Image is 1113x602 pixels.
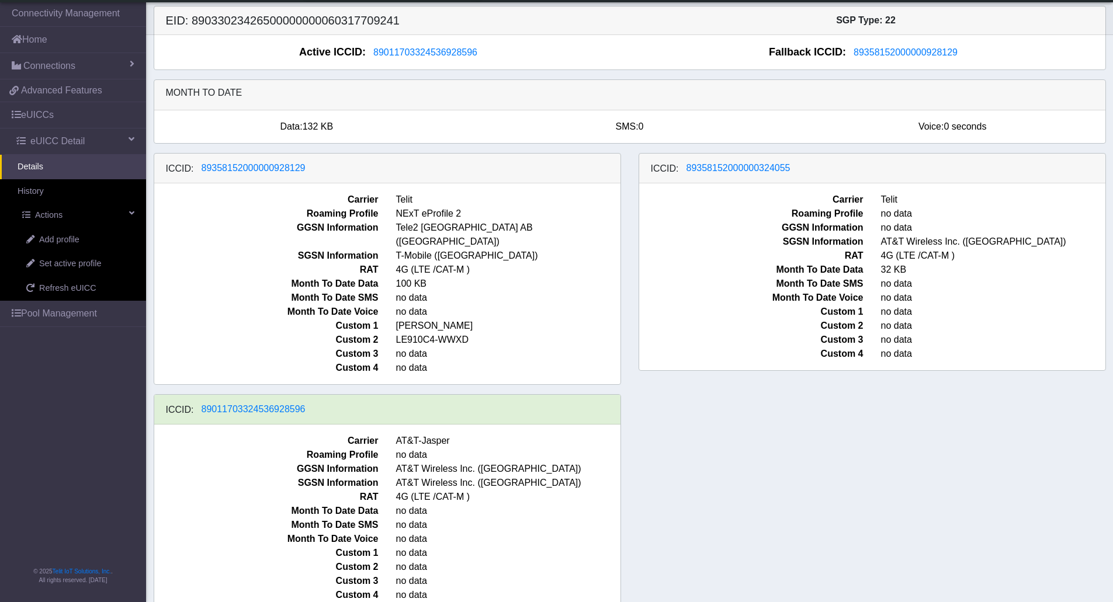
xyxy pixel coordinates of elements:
span: Voice: [918,121,944,131]
span: 89358152000000928129 [854,47,958,57]
a: Refresh eUICC [9,276,146,301]
button: 89011703324536928596 [194,402,313,417]
span: 100 KB [387,277,629,291]
span: Custom 1 [145,319,387,333]
span: no data [387,347,629,361]
span: SGP Type: 22 [836,15,896,25]
span: Data: [280,121,302,131]
span: Month To Date Data [630,263,872,277]
span: 4G (LTE /CAT-M ) [387,490,629,504]
span: no data [387,518,629,532]
button: 89358152000000324055 [679,161,798,176]
span: Carrier [630,193,872,207]
span: Add profile [39,234,79,246]
span: Actions [35,209,63,222]
span: no data [387,504,629,518]
a: Set active profile [9,252,146,276]
span: 0 [639,121,644,131]
span: Tele2 [GEOGRAPHIC_DATA] AB ([GEOGRAPHIC_DATA]) [387,221,629,249]
h6: ICCID: [166,163,194,174]
span: Active ICCID: [299,44,366,60]
span: Connections [23,59,75,73]
span: AT&T Wireless Inc. ([GEOGRAPHIC_DATA]) [387,462,629,476]
span: [PERSON_NAME] [387,319,629,333]
span: Set active profile [39,257,101,270]
span: Custom 4 [630,347,872,361]
span: Month To Date Voice [145,532,387,546]
span: Carrier [145,193,387,207]
span: no data [387,291,629,305]
span: no data [387,560,629,574]
span: SGSN Information [145,476,387,490]
span: no data [387,546,629,560]
span: Month To Date Data [145,504,387,518]
a: Telit IoT Solutions, Inc. [53,568,111,575]
a: Add profile [9,228,146,252]
span: Custom 3 [630,333,872,347]
span: NExT eProfile 2 [387,207,629,221]
span: Month To Date SMS [630,277,872,291]
span: 132 KB [303,121,333,131]
span: Custom 3 [145,574,387,588]
span: no data [387,588,629,602]
span: 89358152000000324055 [686,163,790,173]
span: T-Mobile ([GEOGRAPHIC_DATA]) [387,249,629,263]
span: 0 seconds [944,121,986,131]
span: 4G (LTE /CAT-M ) [387,263,629,277]
span: RAT [145,490,387,504]
button: 89011703324536928596 [366,45,485,60]
span: Telit [387,193,629,207]
span: no data [387,574,629,588]
span: Carrier [145,434,387,448]
span: GGSN Information [145,221,387,249]
span: GGSN Information [630,221,872,235]
span: Roaming Profile [145,448,387,462]
h6: ICCID: [166,404,194,415]
span: Custom 2 [145,560,387,574]
button: 89358152000000928129 [846,45,965,60]
span: no data [387,532,629,546]
span: no data [387,305,629,319]
span: Month To Date Data [145,277,387,291]
button: 89358152000000928129 [194,161,313,176]
span: GGSN Information [145,462,387,476]
span: Custom 2 [630,319,872,333]
span: no data [387,361,629,375]
span: Refresh eUICC [39,282,96,295]
span: Fallback ICCID: [769,44,846,60]
span: LE910C4-WWXD [387,333,629,347]
a: eUICC Detail [5,128,146,154]
span: SMS: [615,121,638,131]
span: 89011703324536928596 [202,404,306,414]
span: Roaming Profile [145,207,387,221]
span: Month To Date Voice [145,305,387,319]
span: Roaming Profile [630,207,872,221]
h5: EID: 89033023426500000000060317709241 [157,13,630,27]
span: Advanced Features [21,83,102,98]
span: eUICC Detail [30,134,85,148]
span: Custom 3 [145,347,387,361]
span: Custom 1 [145,546,387,560]
span: Custom 4 [145,361,387,375]
span: Month To Date Voice [630,291,872,305]
h6: ICCID: [651,163,679,174]
span: Custom 4 [145,588,387,602]
span: no data [387,448,629,462]
span: 89358152000000928129 [202,163,306,173]
span: 89011703324536928596 [373,47,477,57]
span: AT&T-Jasper [387,434,629,448]
span: Month To Date SMS [145,291,387,305]
span: Custom 1 [630,305,872,319]
span: AT&T Wireless Inc. ([GEOGRAPHIC_DATA]) [387,476,629,490]
span: RAT [630,249,872,263]
span: Custom 2 [145,333,387,347]
span: Month To Date SMS [145,518,387,532]
h6: Month to date [166,87,1094,98]
a: Actions [5,203,146,228]
span: SGSN Information [145,249,387,263]
span: RAT [145,263,387,277]
span: SGSN Information [630,235,872,249]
